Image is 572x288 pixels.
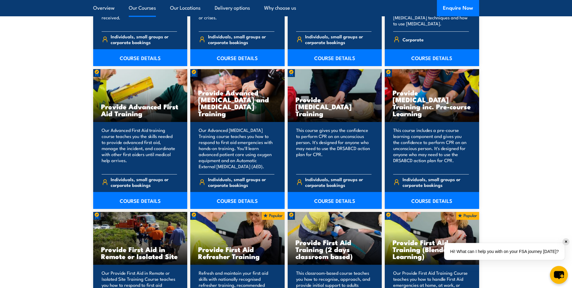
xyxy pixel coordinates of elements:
p: This course gives you the confidence to perform CPR on an unconscious person. It's designed for a... [296,127,372,169]
a: COURSE DETAILS [385,192,479,209]
h3: Provide [MEDICAL_DATA] Training [295,96,374,117]
h3: Provide [MEDICAL_DATA] Training inc. Pre-course Learning [393,89,471,117]
span: Individuals, small groups or corporate bookings [111,176,177,188]
h3: Provide Advanced First Aid Training [101,103,180,117]
h3: Provide First Aid Training (2 days classroom based) [295,239,374,260]
p: This course includes a pre-course learning component and gives you the confidence to perform CPR ... [393,127,469,169]
span: Individuals, small groups or corporate bookings [305,34,371,45]
button: chat-button [550,266,568,284]
a: COURSE DETAILS [190,192,285,209]
p: Our Advanced First Aid training course teaches you the skills needed to provide advanced first ai... [102,127,177,169]
span: Individuals, small groups or corporate bookings [403,176,469,188]
span: Corporate [403,35,424,44]
span: Individuals, small groups or corporate bookings [305,176,371,188]
a: COURSE DETAILS [190,49,285,66]
span: Individuals, small groups or corporate bookings [208,176,274,188]
a: COURSE DETAILS [93,192,188,209]
a: COURSE DETAILS [93,49,188,66]
h3: Provide First Aid Training (Blended Learning) [393,239,471,260]
span: Individuals, small groups or corporate bookings [111,34,177,45]
a: COURSE DETAILS [385,49,479,66]
a: COURSE DETAILS [288,192,382,209]
p: Our Advanced [MEDICAL_DATA] Training course teaches you how to respond to first aid emergencies w... [199,127,274,169]
span: Individuals, small groups or corporate bookings [208,34,274,45]
div: Hi! What can I help you with on your FSA journey [DATE]? [444,243,565,260]
div: ✕ [563,238,569,245]
h3: Provide First Aid in Remote or Isolated Site [101,246,180,260]
h3: Provide First Aid Refresher Training [198,246,277,260]
a: COURSE DETAILS [288,49,382,66]
h3: Provide Advanced [MEDICAL_DATA] and [MEDICAL_DATA] Training [198,89,277,117]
